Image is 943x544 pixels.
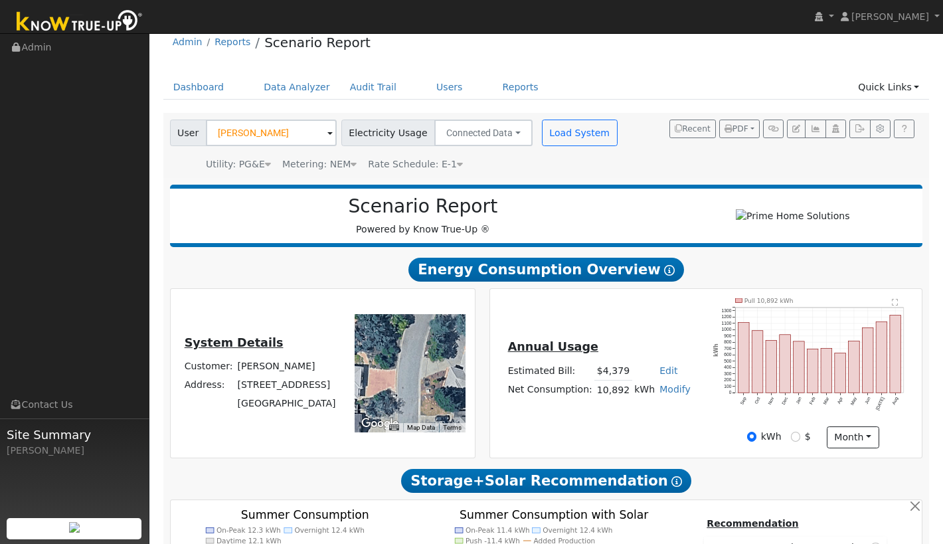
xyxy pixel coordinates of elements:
a: Users [426,75,473,100]
rect: onclick="" [863,328,874,393]
button: Keyboard shortcuts [389,423,398,432]
button: Map Data [407,423,435,432]
a: Quick Links [848,75,929,100]
button: PDF [719,120,760,138]
text: 100 [724,384,731,389]
a: Data Analyzer [254,75,340,100]
button: Settings [870,120,891,138]
text:  [892,299,899,306]
img: retrieve [69,522,80,533]
button: Load System [542,120,618,146]
td: [STREET_ADDRESS] [235,376,338,395]
rect: onclick="" [835,353,846,393]
span: Storage+Solar Recommendation [401,469,691,493]
td: $4,379 [594,361,632,381]
h2: Scenario Report [183,195,663,218]
rect: onclick="" [738,323,749,393]
button: Connected Data [434,120,533,146]
td: Address: [182,376,235,395]
text: Pull 10,892 kWh [744,298,793,304]
a: Admin [173,37,203,47]
text: 200 [724,378,731,383]
rect: onclick="" [849,341,860,393]
text: kWh [713,343,719,357]
text: 500 [724,359,731,363]
a: Help Link [894,120,914,138]
text: Jun [864,397,871,405]
text: 1000 [721,327,731,332]
button: Recent [669,120,716,138]
rect: onclick="" [766,341,777,393]
text: 1200 [721,315,731,319]
a: Reports [493,75,549,100]
text: Oct [754,397,761,405]
rect: onclick="" [821,349,832,393]
rect: onclick="" [752,331,763,393]
button: Multi-Series Graph [805,120,825,138]
button: Edit User [787,120,806,138]
button: month [827,426,879,449]
input: Select a User [206,120,337,146]
img: Google [358,415,402,432]
label: kWh [761,430,782,444]
u: Recommendation [707,518,798,529]
div: Powered by Know True-Up ® [177,195,670,236]
a: Scenario Report [264,35,371,50]
text: Sep [739,397,747,406]
text: Overnight 12.4 kWh [543,526,613,534]
span: [PERSON_NAME] [851,11,929,22]
i: Show Help [664,265,675,276]
text: 600 [724,353,731,357]
text: Summer Consumption [241,508,369,521]
td: Estimated Bill: [505,361,594,381]
text: 300 [724,371,731,376]
a: Open this area in Google Maps (opens a new window) [358,415,402,432]
span: User [170,120,207,146]
td: Net Consumption: [505,381,594,400]
span: Electricity Usage [341,120,435,146]
text: 400 [724,365,731,370]
td: [PERSON_NAME] [235,357,338,375]
input: kWh [747,432,756,441]
img: Know True-Up [10,7,149,37]
rect: onclick="" [890,316,901,393]
button: Login As [825,120,846,138]
td: [GEOGRAPHIC_DATA] [235,395,338,413]
td: 10,892 [594,381,632,400]
u: Annual Usage [508,340,598,353]
rect: onclick="" [807,349,818,393]
rect: onclick="" [793,341,804,393]
text: On-Peak 11.4 kWh [466,526,530,534]
td: kWh [632,381,657,400]
button: Export Interval Data [849,120,870,138]
i: Show Help [671,476,682,487]
rect: onclick="" [780,335,791,393]
a: Terms (opens in new tab) [443,424,462,431]
text: Nov [767,396,775,405]
a: Reports [214,37,250,47]
text: 1100 [721,321,731,325]
label: $ [805,430,811,444]
a: Modify [659,384,691,395]
u: System Details [185,336,284,349]
text: 900 [724,333,731,338]
span: Site Summary [7,426,142,444]
text: Mar [822,396,830,405]
td: Customer: [182,357,235,375]
text: On-Peak 12.3 kWh [216,526,281,534]
text: 800 [724,340,731,345]
text: 700 [724,346,731,351]
text: Dec [781,396,789,405]
img: Prime Home Solutions [736,209,850,223]
button: Generate Report Link [763,120,784,138]
text: Apr [837,396,845,405]
a: Audit Trail [340,75,406,100]
a: Edit [659,365,677,376]
input: $ [791,432,800,441]
div: [PERSON_NAME] [7,444,142,458]
span: Alias: E1 [368,159,463,169]
text: Summer Consumption with Solar [460,508,649,521]
text: Overnight 12.4 kWh [295,526,365,534]
text: Aug [891,397,899,406]
rect: onclick="" [876,322,887,393]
